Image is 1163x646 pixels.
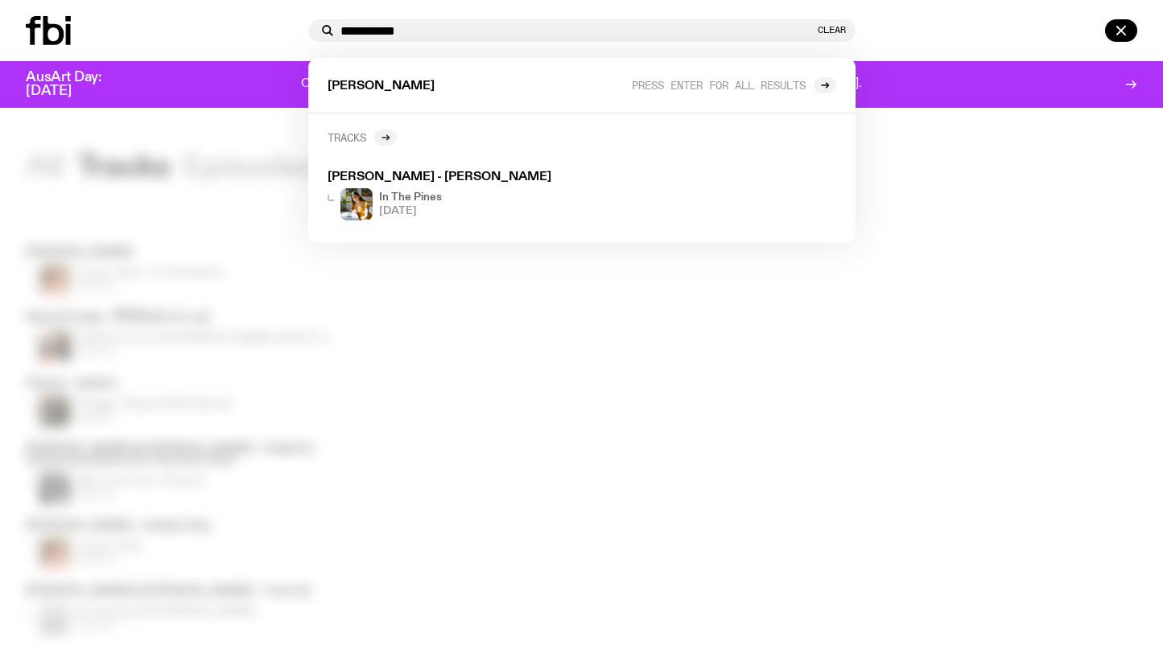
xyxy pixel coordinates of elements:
a: Press enter for all results [632,77,836,93]
span: [DATE] [379,206,442,216]
button: Clear [818,26,846,35]
h4: In The Pines [379,192,442,203]
span: [PERSON_NAME] [328,80,435,93]
h2: Tracks [328,131,366,143]
h3: AusArt Day: [DATE] [26,71,129,98]
h3: [PERSON_NAME] - [PERSON_NAME] [328,171,624,183]
a: [PERSON_NAME] - [PERSON_NAME]In The Pines[DATE] [321,165,630,227]
p: One day. One community. One frequency worth fighting for. Donate to support [DOMAIN_NAME]. [301,77,862,92]
span: Press enter for all results [632,79,806,91]
a: Tracks [328,130,397,146]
